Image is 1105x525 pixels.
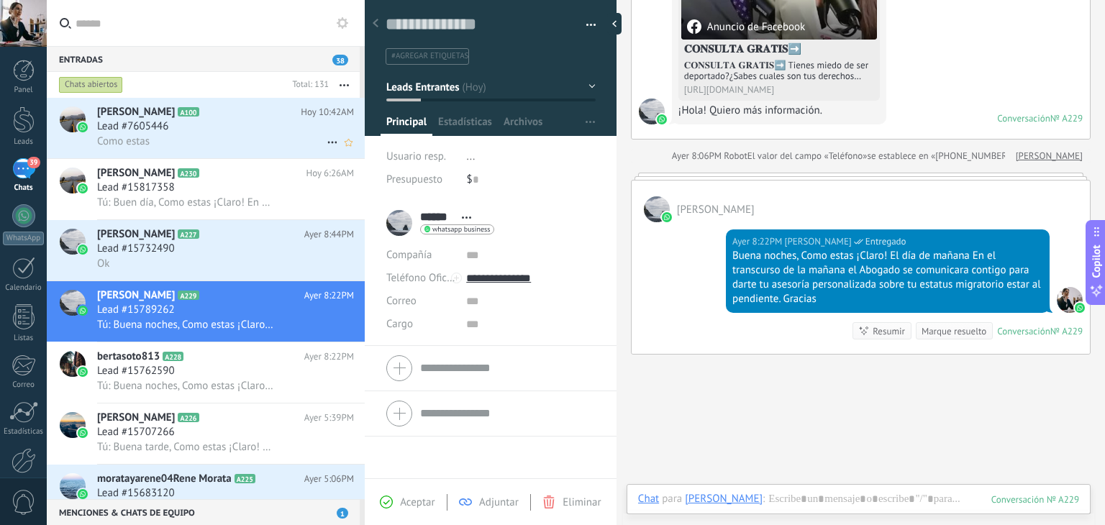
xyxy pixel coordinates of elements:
span: Lead #15762590 [97,364,175,378]
span: Presupuesto [386,173,442,186]
div: Marque resuelto [922,324,986,338]
div: Menciones & Chats de equipo [47,499,360,525]
span: [PERSON_NAME] [97,227,175,242]
div: 𝐂𝐎𝐍𝐒𝐔𝐋𝐓𝐀 𝐆𝐑𝐀𝐓𝐈𝐒➡️ Tienes miedo de ser deportado?¿Sabes cuales son tus derechos como inmigrante? P... [684,60,874,81]
div: Estadísticas [3,427,45,437]
div: Buena noches, Como estas ¡Claro! El día de mañana En el transcurso de la mañana el Abogado se com... [732,249,1043,306]
span: Cargo [386,319,413,329]
div: Ayer 8:22PM [732,234,784,249]
div: Conversación [997,112,1050,124]
div: Ocultar [607,13,622,35]
span: Archivos [504,115,542,136]
a: avataricon[PERSON_NAME]A226Ayer 5:39PMLead #15707266Tú: Buena tarde, Como estas ¡Claro! En un mom... [47,403,365,464]
span: Eliminar [563,496,601,509]
button: Teléfono Oficina [386,267,455,290]
a: avataricon[PERSON_NAME]A230Hoy 6:26AMLead #15817358Tú: Buen día, Como estas ¡Claro! En el transcu... [47,159,365,219]
div: Ayer 8:06PM [672,149,724,163]
span: Como estas [97,134,150,148]
span: Tú: Buena tarde, Como estas ¡Claro! En un momento el Abogado se comunicara contigo para darte tu ... [97,440,275,454]
span: Edgard [639,99,665,124]
div: № A229 [1050,325,1083,337]
span: A226 [178,413,199,422]
img: waba.svg [657,114,667,124]
span: Estadísticas [438,115,492,136]
span: Ayer 8:44PM [304,227,354,242]
span: Susana Rocha [1057,287,1083,313]
span: para [662,492,682,506]
span: Adjuntar [479,496,519,509]
span: Ayer 8:22PM [304,288,354,303]
img: icon [78,367,88,377]
a: avatariconmoratayarene04Rene MorataA225Ayer 5:06PMLead #15683120 [47,465,365,525]
span: Ayer 8:22PM [304,350,354,364]
a: avatariconbertasoto813A228Ayer 8:22PMLead #15762590Tú: Buena noches, Como estas ¡Claro! El día de... [47,342,365,403]
span: [PERSON_NAME] [97,288,175,303]
div: Chats abiertos [59,76,123,93]
div: Compañía [386,244,455,267]
img: icon [78,183,88,193]
span: [PERSON_NAME] [97,411,175,425]
span: ... [467,150,476,163]
div: Listas [3,334,45,343]
span: A225 [235,474,255,483]
div: $ [467,168,596,191]
img: icon [78,245,88,255]
img: waba.svg [662,212,672,222]
span: bertasoto813 [97,350,160,364]
span: moratayarene04Rene Morata [97,472,232,486]
div: Correo [3,380,45,390]
span: 1 [337,508,348,519]
span: Ayer 5:39PM [304,411,354,425]
span: Edgard [677,203,755,216]
div: Calendario [3,283,45,293]
span: A230 [178,168,199,178]
div: Conversación [997,325,1050,337]
span: Tú: Buena noches, Como estas ¡Claro! El día de mañana En el transcurso de la mañana el Abogado se... [97,379,275,393]
span: Lead #7605446 [97,119,168,134]
span: Teléfono Oficina [386,271,461,285]
div: Panel [3,86,45,95]
div: Presupuesto [386,168,456,191]
span: #agregar etiquetas [391,51,468,61]
span: [PERSON_NAME] [97,105,175,119]
div: ¡Hola! Quiero más información. [678,104,880,118]
span: [PERSON_NAME] [97,166,175,181]
div: Entradas [47,46,360,72]
div: [URL][DOMAIN_NAME] [684,84,874,95]
div: Leads [3,137,45,147]
span: A227 [178,229,199,239]
span: Lead #15789262 [97,303,175,317]
span: Tú: Buen día, Como estas ¡Claro! En el transcurso de la mañana el Abogado se comunicara contigo p... [97,196,275,209]
div: Usuario resp. [386,145,456,168]
div: Anuncio de Facebook [687,19,805,34]
span: A228 [163,352,183,361]
span: Susana Rocha (Oficina de Venta) [784,234,851,249]
span: Lead #15683120 [97,486,175,501]
a: [PERSON_NAME] [1016,149,1083,163]
span: Lead #15707266 [97,425,175,439]
a: avataricon[PERSON_NAME]A227Ayer 8:44PMLead #15732490Ok [47,220,365,280]
span: Hoy 6:26AM [306,166,354,181]
div: № A229 [1050,112,1083,124]
img: icon [78,428,88,438]
span: Aceptar [400,496,435,509]
span: El valor del campo «Teléfono» [747,149,868,163]
span: 38 [332,55,348,65]
span: : [763,492,765,506]
img: icon [78,122,88,132]
span: Entregado [865,234,906,249]
span: Usuario resp. [386,150,446,163]
span: A100 [178,107,199,117]
div: Total: 131 [286,78,329,92]
span: Copilot [1089,245,1104,278]
img: icon [78,306,88,316]
h4: 𝐂𝐎𝐍𝐒𝐔𝐋𝐓𝐀 𝐆𝐑𝐀𝐓𝐈𝐒➡️ [684,42,874,57]
span: A229 [178,291,199,300]
span: se establece en «[PHONE_NUMBER]» [867,149,1014,163]
div: WhatsApp [3,232,44,245]
span: Correo [386,294,417,308]
a: avataricon[PERSON_NAME]A100Hoy 10:42AMLead #7605446Como estas [47,98,365,158]
div: Resumir [873,324,905,338]
span: Principal [386,115,427,136]
span: Lead #15817358 [97,181,175,195]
